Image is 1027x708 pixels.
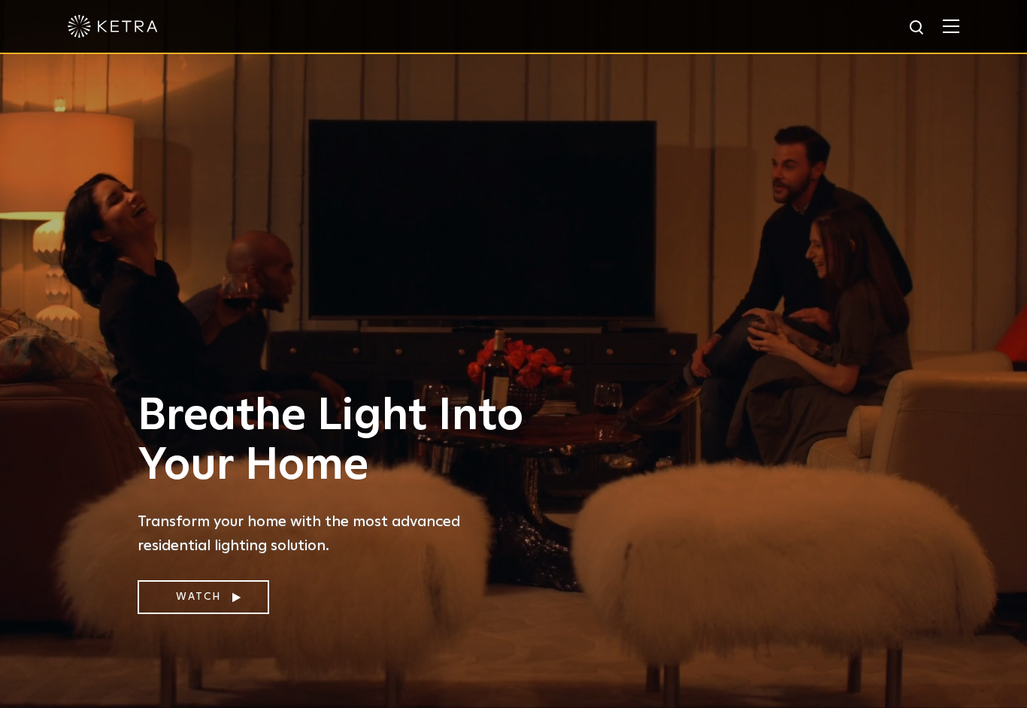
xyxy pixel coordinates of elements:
[68,15,158,38] img: ketra-logo-2019-white
[138,580,269,614] a: Watch
[943,19,959,33] img: Hamburger%20Nav.svg
[138,392,536,491] h1: Breathe Light Into Your Home
[138,510,536,558] p: Transform your home with the most advanced residential lighting solution.
[908,19,927,38] img: search icon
